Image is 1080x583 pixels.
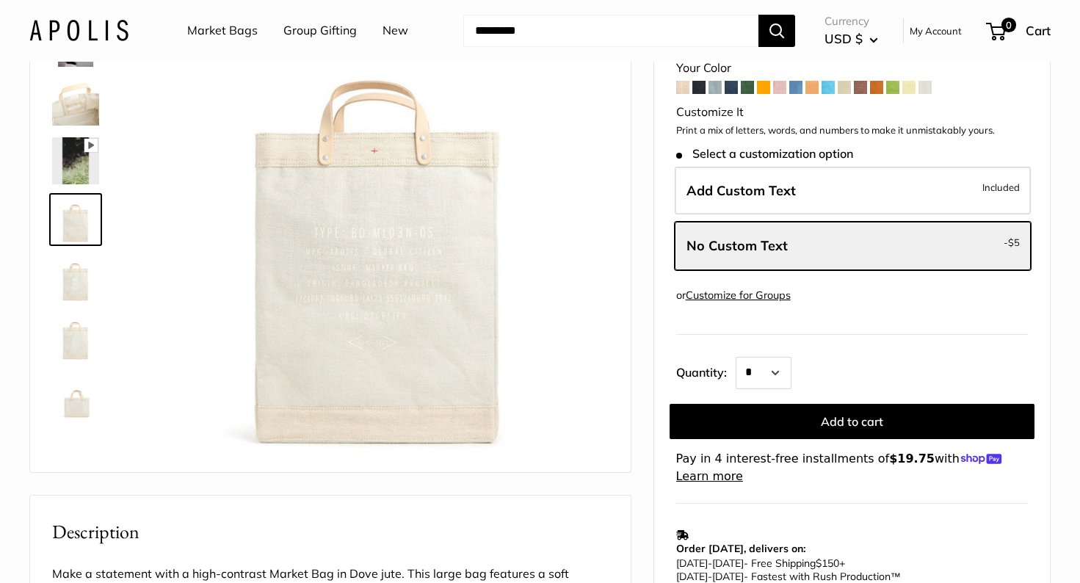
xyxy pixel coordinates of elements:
[676,352,736,389] label: Quantity:
[712,570,744,583] span: [DATE]
[1026,23,1051,38] span: Cart
[686,182,796,199] span: Add Custom Text
[187,20,258,42] a: Market Bags
[676,57,1028,79] div: Your Color
[670,404,1034,439] button: Add to cart
[676,557,1021,583] p: - Free Shipping +
[982,178,1020,196] span: Included
[49,252,102,305] a: Market Bag in Dove
[49,193,102,246] a: Market Bag in Dove
[463,15,758,47] input: Search...
[1004,233,1020,251] span: -
[825,31,863,46] span: USD $
[52,314,99,361] img: Market Bag in Dove
[987,19,1051,43] a: 0 Cart
[52,137,99,184] img: Market Bag in Dove
[49,76,102,128] a: Market Bag in Dove
[758,15,795,47] button: Search
[910,22,962,40] a: My Account
[676,147,853,161] span: Select a customization option
[676,557,708,570] span: [DATE]
[675,167,1031,215] label: Add Custom Text
[686,289,791,302] a: Customize for Groups
[49,134,102,187] a: Market Bag in Dove
[52,372,99,419] img: Market Bag in Dove
[383,20,408,42] a: New
[708,557,712,570] span: -
[712,557,744,570] span: [DATE]
[52,196,99,243] img: Market Bag in Dove
[49,311,102,363] a: Market Bag in Dove
[676,570,708,583] span: [DATE]
[675,222,1031,270] label: Leave Blank
[825,11,878,32] span: Currency
[676,570,901,583] span: - Fastest with Rush Production™
[676,286,791,305] div: or
[29,20,128,41] img: Apolis
[708,570,712,583] span: -
[52,79,99,126] img: Market Bag in Dove
[825,27,878,51] button: USD $
[816,557,839,570] span: $150
[1008,236,1020,248] span: $5
[52,518,609,546] h2: Description
[49,369,102,422] a: Market Bag in Dove
[52,255,99,302] img: Market Bag in Dove
[676,123,1028,138] p: Print a mix of letters, words, and numbers to make it unmistakably yours.
[686,237,788,254] span: No Custom Text
[676,542,805,555] strong: Order [DATE], delivers on:
[1001,18,1016,32] span: 0
[676,101,1028,123] div: Customize It
[283,20,357,42] a: Group Gifting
